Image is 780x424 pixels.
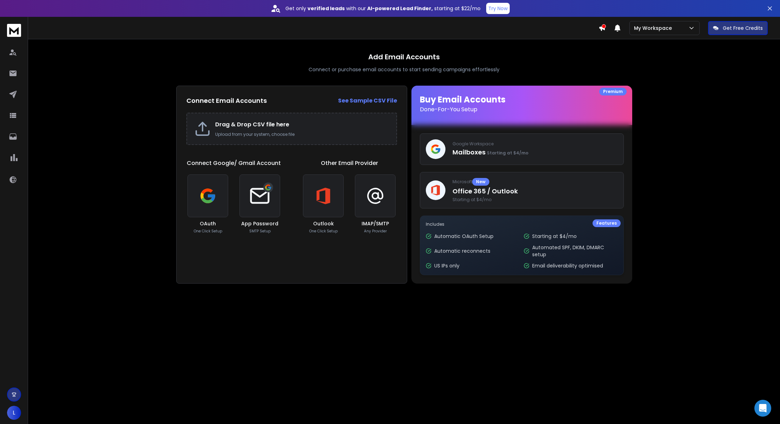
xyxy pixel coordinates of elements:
h2: Drag & Drop CSV file here [215,120,389,129]
h1: Buy Email Accounts [420,94,624,114]
img: logo [7,24,21,37]
p: Starting at $4/mo [532,233,577,240]
p: Email deliverability optimised [532,262,603,269]
button: L [7,406,21,420]
p: Automatic reconnects [434,247,490,254]
h3: IMAP/SMTP [362,220,389,227]
p: One Click Setup [309,228,338,234]
h3: OAuth [200,220,216,227]
button: Try Now [486,3,510,14]
p: Upload from your system, choose file [215,132,389,137]
p: Get only with our starting at $22/mo [285,5,481,12]
p: Try Now [488,5,508,12]
p: Mailboxes [452,147,618,157]
p: Done-For-You Setup [420,105,624,114]
strong: AI-powered Lead Finder, [367,5,433,12]
p: US IPs only [434,262,460,269]
span: Starting at $4/mo [452,197,618,203]
div: Premium [599,88,627,95]
h3: Outlook [313,220,334,227]
a: See Sample CSV File [338,97,397,105]
span: Starting at $4/mo [487,150,528,156]
p: Automatic OAuth Setup [434,233,494,240]
div: New [472,178,489,186]
div: Features [593,219,621,227]
div: Open Intercom Messenger [754,400,771,417]
p: Connect or purchase email accounts to start sending campaigns effortlessly [309,66,500,73]
strong: verified leads [308,5,345,12]
h1: Connect Google/ Gmail Account [187,159,281,167]
p: Get Free Credits [723,25,763,32]
p: Google Workspace [452,141,618,147]
h1: Other Email Provider [321,159,378,167]
p: Includes [426,221,618,227]
p: Automated SPF, DKIM, DMARC setup [532,244,617,258]
h3: App Password [241,220,278,227]
p: Any Provider [364,228,387,234]
p: SMTP Setup [249,228,271,234]
button: Get Free Credits [708,21,768,35]
p: One Click Setup [194,228,222,234]
p: My Workspace [634,25,675,32]
h2: Connect Email Accounts [186,96,267,106]
p: Microsoft [452,178,618,186]
h1: Add Email Accounts [368,52,440,62]
p: Office 365 / Outlook [452,186,618,196]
